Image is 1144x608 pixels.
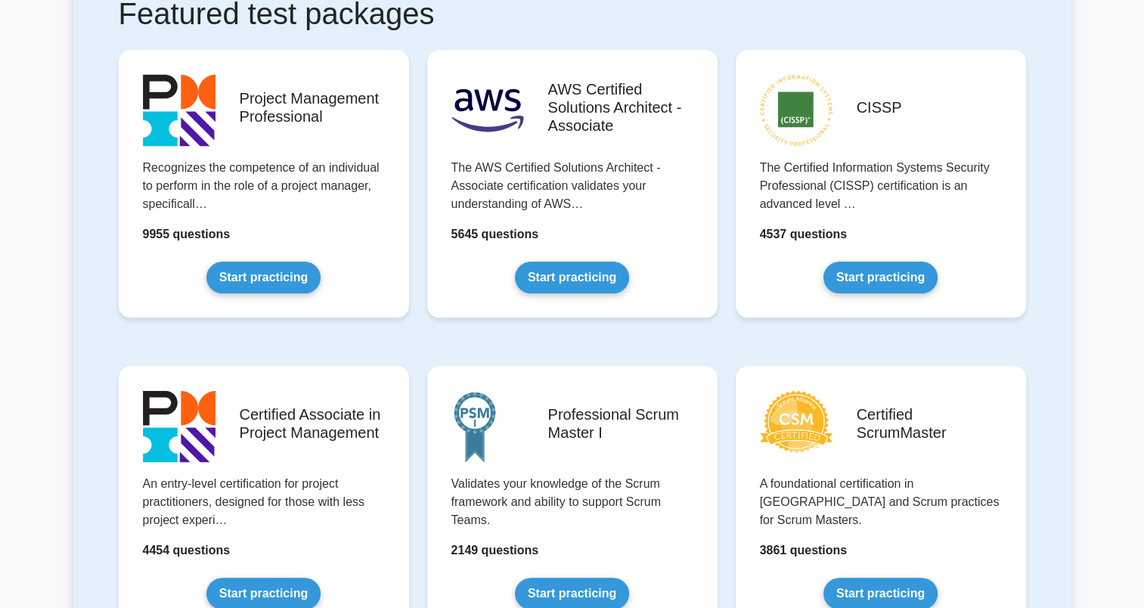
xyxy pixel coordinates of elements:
a: Start practicing [206,262,321,293]
a: Start practicing [823,262,938,293]
a: Start practicing [515,262,629,293]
